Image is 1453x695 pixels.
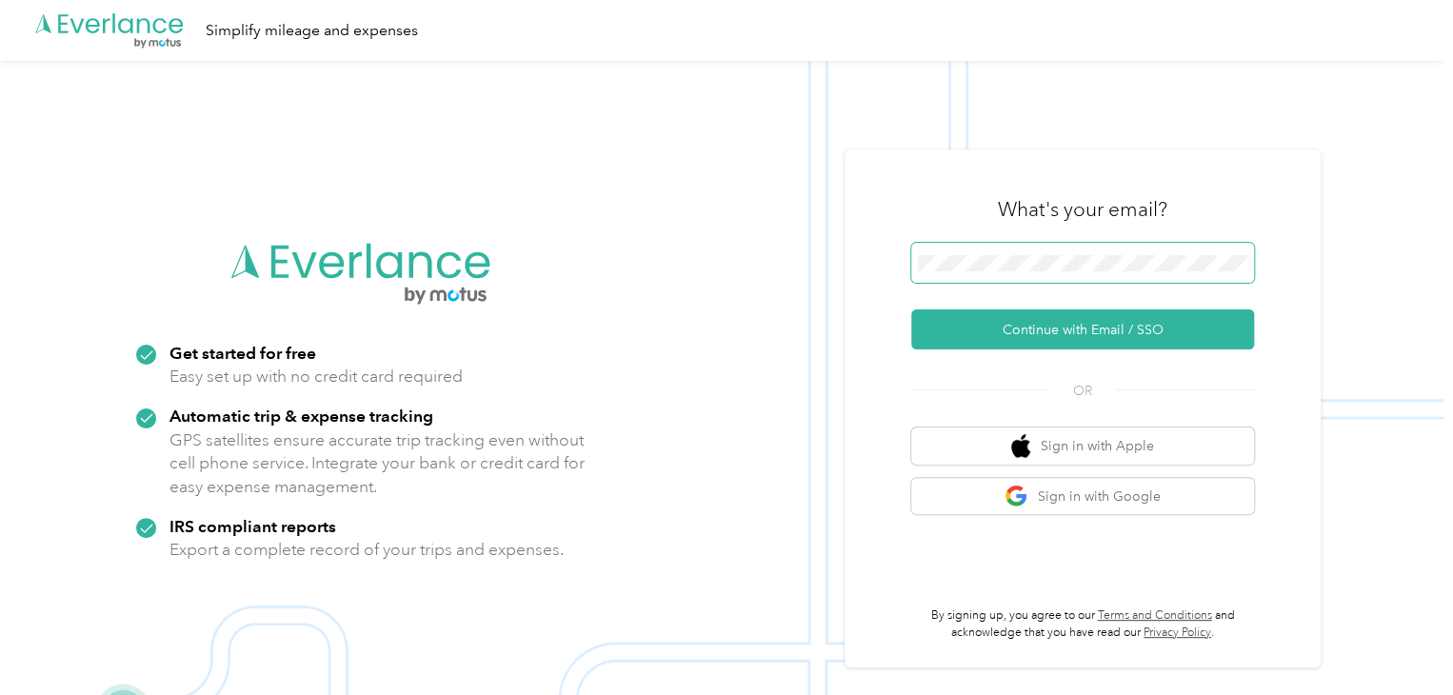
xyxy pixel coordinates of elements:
[169,406,433,426] strong: Automatic trip & expense tracking
[1011,434,1030,458] img: apple logo
[1049,381,1116,401] span: OR
[206,19,418,43] div: Simplify mileage and expenses
[911,309,1254,349] button: Continue with Email / SSO
[911,427,1254,465] button: apple logoSign in with Apple
[998,196,1167,223] h3: What's your email?
[1144,625,1211,640] a: Privacy Policy
[1005,485,1028,508] img: google logo
[169,428,586,499] p: GPS satellites ensure accurate trip tracking even without cell phone service. Integrate your bank...
[169,516,336,536] strong: IRS compliant reports
[169,538,564,562] p: Export a complete record of your trips and expenses.
[911,607,1254,641] p: By signing up, you agree to our and acknowledge that you have read our .
[169,365,463,388] p: Easy set up with no credit card required
[1098,608,1212,623] a: Terms and Conditions
[911,478,1254,515] button: google logoSign in with Google
[169,343,316,363] strong: Get started for free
